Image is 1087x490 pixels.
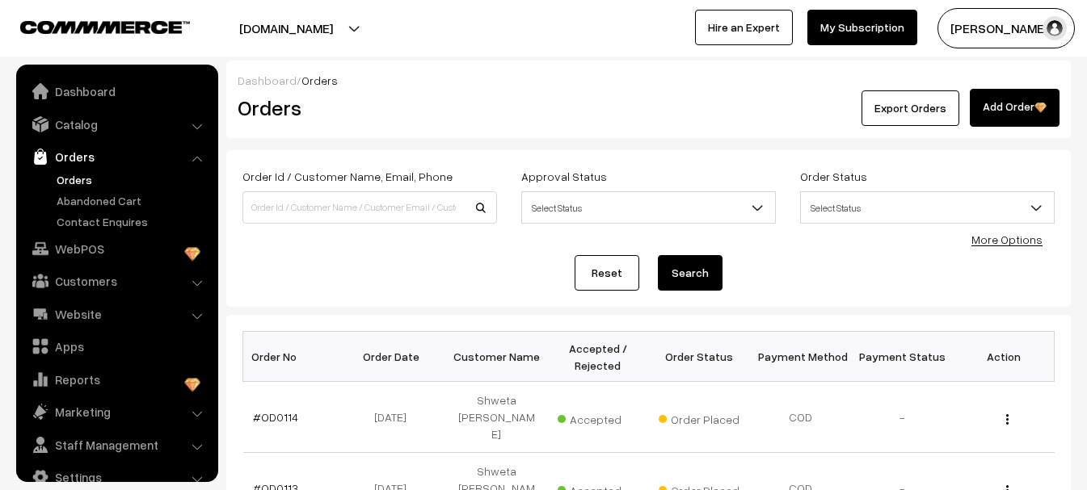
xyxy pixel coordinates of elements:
a: Orders [20,142,213,171]
th: Order Status [649,332,751,382]
th: Payment Method [750,332,852,382]
th: Accepted / Rejected [547,332,649,382]
button: Search [658,255,723,291]
label: Order Status [800,168,867,185]
input: Order Id / Customer Name / Customer Email / Customer Phone [242,191,497,224]
td: Shweta [PERSON_NAME] [446,382,548,453]
th: Order No [243,332,345,382]
a: Hire an Expert [695,10,793,45]
a: #OD0114 [253,410,298,424]
span: Orders [301,73,338,87]
span: Accepted [558,407,638,428]
label: Approval Status [521,168,607,185]
a: More Options [971,232,1043,246]
a: Apps [20,332,213,361]
img: user [1043,16,1067,40]
th: Action [953,332,1055,382]
a: Website [20,299,213,329]
td: [DATE] [344,382,446,453]
a: Customers [20,266,213,295]
a: Contact Enquires [53,213,213,230]
label: Order Id / Customer Name, Email, Phone [242,168,453,185]
div: / [238,72,1060,89]
button: [DOMAIN_NAME] [183,8,390,48]
th: Payment Status [852,332,954,382]
a: My Subscription [807,10,917,45]
td: - [852,382,954,453]
th: Order Date [344,332,446,382]
a: Catalog [20,110,213,139]
a: Add Order [970,89,1060,127]
button: [PERSON_NAME] [937,8,1075,48]
img: Menu [1006,414,1009,425]
a: COMMMERCE [20,16,162,36]
th: Customer Name [446,332,548,382]
span: Select Status [800,191,1055,224]
button: Export Orders [862,90,959,126]
a: Marketing [20,397,213,426]
td: COD [750,382,852,453]
span: Order Placed [659,407,739,428]
span: Select Status [801,194,1054,222]
a: Reports [20,365,213,394]
span: Select Status [522,194,775,222]
a: Abandoned Cart [53,192,213,209]
img: COMMMERCE [20,21,190,33]
a: Dashboard [20,77,213,106]
a: Orders [53,171,213,188]
span: Select Status [521,191,776,224]
a: Staff Management [20,430,213,459]
a: WebPOS [20,234,213,263]
h2: Orders [238,95,495,120]
a: Dashboard [238,73,297,87]
a: Reset [575,255,639,291]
